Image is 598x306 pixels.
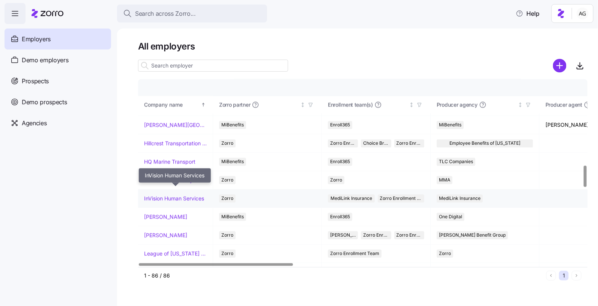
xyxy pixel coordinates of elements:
[5,70,111,91] a: Prospects
[144,101,200,109] div: Company name
[330,231,356,240] span: [PERSON_NAME] Benefit Group
[510,6,545,21] button: Help
[138,96,213,114] th: Company nameSorted ascending
[330,158,350,166] span: Enroll365
[135,9,196,18] span: Search across Zorro...
[330,213,350,221] span: Enroll365
[516,9,539,18] span: Help
[201,102,206,108] div: Sorted ascending
[449,139,520,148] span: Employee Benefits of [US_STATE]
[22,34,51,44] span: Employers
[144,140,207,147] a: Hillcrest Transportation Inc.
[380,195,422,203] span: Zorro Enrollment Team
[138,40,587,52] h1: All employers
[221,139,233,148] span: Zorro
[144,177,193,184] a: Innvision Hospitality
[138,60,288,72] input: Search employer
[144,250,207,258] a: League of [US_STATE] Bicyclists
[330,250,379,258] span: Zorro Enrollment Team
[328,101,373,109] span: Enrollment team(s)
[409,102,414,108] div: Not sorted
[117,4,267,22] button: Search across Zorro...
[431,96,539,114] th: Producer agencyNot sorted
[221,231,233,240] span: Zorro
[22,118,47,128] span: Agencies
[546,271,556,280] button: Previous page
[518,102,523,108] div: Not sorted
[221,158,244,166] span: MiBenefits
[144,121,207,129] a: [PERSON_NAME][GEOGRAPHIC_DATA][DEMOGRAPHIC_DATA]
[5,91,111,112] a: Demo prospects
[397,139,422,148] span: Zorro Enrollment Experts
[330,139,356,148] span: Zorro Enrollment Team
[219,101,250,109] span: Zorro partner
[144,232,187,239] a: [PERSON_NAME]
[363,231,389,240] span: Zorro Enrollment Team
[331,195,372,203] span: MediLink Insurance
[5,112,111,133] a: Agencies
[221,176,233,184] span: Zorro
[213,96,322,114] th: Zorro partnerNot sorted
[221,250,233,258] span: Zorro
[439,195,481,203] span: MediLink Insurance
[439,213,462,221] span: One Digital
[545,101,582,109] span: Producer agent
[300,102,305,108] div: Not sorted
[397,231,422,240] span: Zorro Enrollment Experts
[439,231,506,240] span: [PERSON_NAME] Benefit Group
[439,250,451,258] span: Zorro
[363,139,389,148] span: Choice Broker Services
[221,213,244,221] span: MiBenefits
[439,176,450,184] span: MMA
[144,272,543,279] div: 1 - 86 / 86
[5,49,111,70] a: Demo employers
[437,101,478,109] span: Producer agency
[572,271,581,280] button: Next page
[5,28,111,49] a: Employers
[553,59,566,72] svg: add icon
[221,121,244,129] span: MiBenefits
[144,213,187,221] a: [PERSON_NAME]
[559,271,569,280] button: 1
[322,96,431,114] th: Enrollment team(s)Not sorted
[22,55,69,65] span: Demo employers
[221,195,233,203] span: Zorro
[144,195,204,202] a: InVision Human Services
[22,76,49,86] span: Prospects
[330,121,350,129] span: Enroll365
[439,158,473,166] span: TLC Companies
[330,176,342,184] span: Zorro
[22,97,67,107] span: Demo prospects
[577,7,589,19] img: 5fc55c57e0610270ad857448bea2f2d5
[144,158,195,166] a: HQ Marine Transport
[439,121,461,129] span: MiBenefits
